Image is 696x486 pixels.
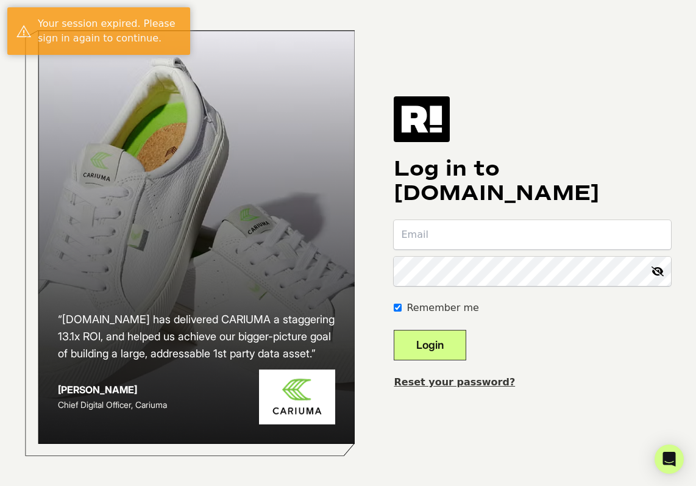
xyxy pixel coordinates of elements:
[58,311,336,362] h2: “[DOMAIN_NAME] has delivered CARIUMA a staggering 13.1x ROI, and helped us achieve our bigger-pic...
[394,96,450,141] img: Retention.com
[394,220,671,249] input: Email
[655,445,684,474] div: Open Intercom Messenger
[58,384,137,396] strong: [PERSON_NAME]
[394,157,671,205] h1: Log in to [DOMAIN_NAME]
[394,330,466,360] button: Login
[394,376,515,388] a: Reset your password?
[407,301,478,315] label: Remember me
[58,399,167,410] span: Chief Digital Officer, Cariuma
[259,370,335,425] img: Cariuma
[38,16,181,46] div: Your session expired. Please sign in again to continue.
